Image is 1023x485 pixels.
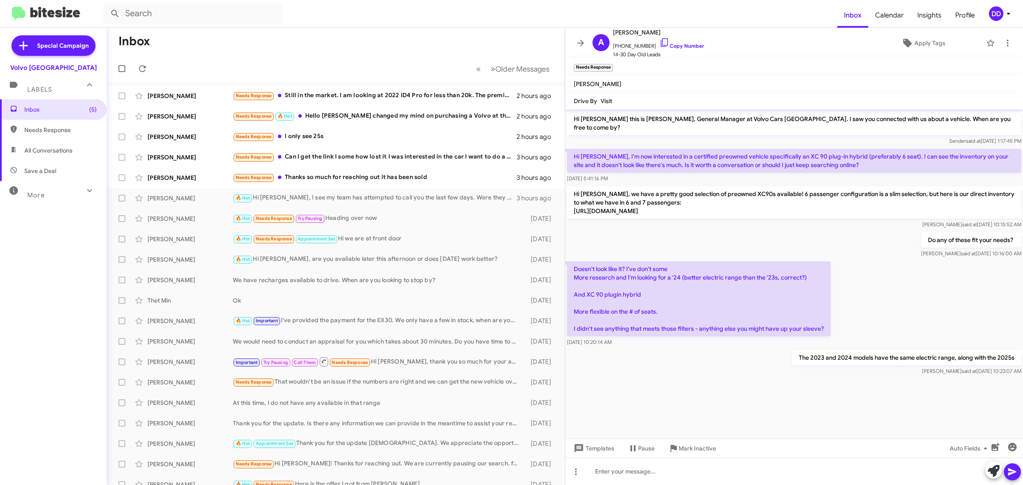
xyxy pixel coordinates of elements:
span: 🔥 Hot [236,216,250,221]
small: Needs Response [574,64,613,72]
span: 🔥 Hot [236,257,250,262]
div: [DATE] [523,296,558,305]
p: Hi [PERSON_NAME] this is [PERSON_NAME], General Manager at Volvo Cars [GEOGRAPHIC_DATA]. I saw yo... [567,111,1021,135]
div: [PERSON_NAME] [147,235,233,243]
div: [PERSON_NAME] [147,337,233,346]
span: Appointment Set [298,236,335,242]
div: Thet Min [147,296,233,305]
span: (5) [89,105,97,114]
span: 🔥 Hot [236,441,250,446]
span: Mark Inactive [679,441,716,456]
div: Hi [PERSON_NAME], I see my team has attempted to call you the last few days. Were they able to an... [233,193,517,203]
h1: Inbox [118,35,150,48]
span: Calendar [868,3,910,28]
div: [PERSON_NAME] [147,92,233,100]
button: DD [982,6,1014,21]
div: [PERSON_NAME] [147,439,233,448]
button: Previous [471,60,486,78]
nav: Page navigation example [471,60,555,78]
span: Needs Response [236,134,272,139]
a: Special Campaign [12,35,95,56]
span: All Conversations [24,146,72,155]
div: [DATE] [523,214,558,223]
p: Hi [PERSON_NAME], I'm now interested in a certified preowned vehicle specifically an XC 90 plug-i... [567,149,1021,173]
div: Thank you for the update [DEMOGRAPHIC_DATA]. We appreciate the opportunity [233,439,523,448]
div: [PERSON_NAME] [147,276,233,284]
div: Thanks so much for reaching out it has been sold [233,173,517,182]
span: [PERSON_NAME] [DATE] 10:15:52 AM [922,221,1021,228]
div: That wouldn't be an issue if the numbers are right and we can get the new vehicle over to me quickly [233,377,523,387]
div: 3 hours ago [517,194,558,202]
span: [PERSON_NAME] [574,80,621,88]
span: » [491,64,495,74]
div: [PERSON_NAME] [147,133,233,141]
div: [PERSON_NAME] [147,398,233,407]
span: Needs Response [256,236,292,242]
button: Pause [621,441,662,456]
div: [DATE] [523,255,558,264]
span: Sender [DATE] 1:17:45 PM [949,138,1021,144]
span: Save a Deal [24,167,56,175]
div: [DATE] [523,317,558,325]
span: 14-30 Day Old Leads [613,50,704,59]
button: Templates [565,441,621,456]
div: [PERSON_NAME] [147,460,233,468]
span: 🔥 Hot [236,236,250,242]
span: [PERSON_NAME] [613,27,704,38]
span: Needs Response [332,360,368,365]
span: said at [962,368,977,374]
div: [PERSON_NAME] [147,317,233,325]
div: Ok [233,296,523,305]
div: [DATE] [523,378,558,387]
span: Try Pausing [298,216,322,221]
button: Auto Fields [943,441,997,456]
div: DD [989,6,1003,21]
button: Next [485,60,555,78]
a: Copy Number [659,43,704,49]
button: Mark Inactive [662,441,723,456]
span: Call Them [294,360,316,365]
div: Hi [PERSON_NAME]! Thanks for reaching out. We are currently pausing our search. for a new car. I ... [233,459,523,469]
span: Drive By [574,97,597,105]
span: Needs Response [236,379,272,385]
div: [DATE] [523,276,558,284]
div: [DATE] [523,337,558,346]
span: Important [236,360,258,365]
div: [PERSON_NAME] [147,194,233,202]
span: A [598,36,604,49]
div: Still in the market. I am looking at 2022 ID4 Pro for less than 20k. The premium for Pro S you ar... [233,91,517,101]
span: 🔥 Hot [277,113,292,119]
div: Hello [PERSON_NAME] changed my mind on purchasing a Volvo at this time. Can you pull me off the l... [233,111,517,121]
div: Hi we are at front door [233,234,523,244]
span: [PERSON_NAME] [DATE] 10:16:00 AM [921,250,1021,257]
a: Profile [948,3,982,28]
div: [DATE] [523,460,558,468]
div: I only see 25s [233,132,517,141]
a: Insights [910,3,948,28]
span: said at [962,221,977,228]
span: Needs Response [236,461,272,467]
p: Hi [PERSON_NAME], we have a pretty good selection of preowned XC90s available! 6 passenger config... [567,186,1021,219]
p: The 2023 and 2024 models have the same electric range, along with the 2025s [792,350,1021,365]
div: [PERSON_NAME] [147,153,233,162]
span: 🔥 Hot [236,195,250,201]
span: Older Messages [495,64,549,74]
div: [PERSON_NAME] [147,214,233,223]
span: [DATE] 5:41:16 PM [567,175,608,182]
input: Search [103,3,282,24]
div: [PERSON_NAME] [147,358,233,366]
div: 3 hours ago [517,153,558,162]
span: Appointment Set [256,441,293,446]
div: Heading over now [233,214,523,223]
div: At this time, I do not have any available in that range [233,398,523,407]
span: Templates [572,441,614,456]
div: [DATE] [523,439,558,448]
div: [DATE] [523,419,558,427]
span: [PERSON_NAME] [DATE] 10:23:07 AM [922,368,1021,374]
span: 🔥 Hot [236,318,250,323]
span: said at [961,250,976,257]
span: Important [256,318,278,323]
span: [DATE] 10:20:14 AM [567,339,612,345]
